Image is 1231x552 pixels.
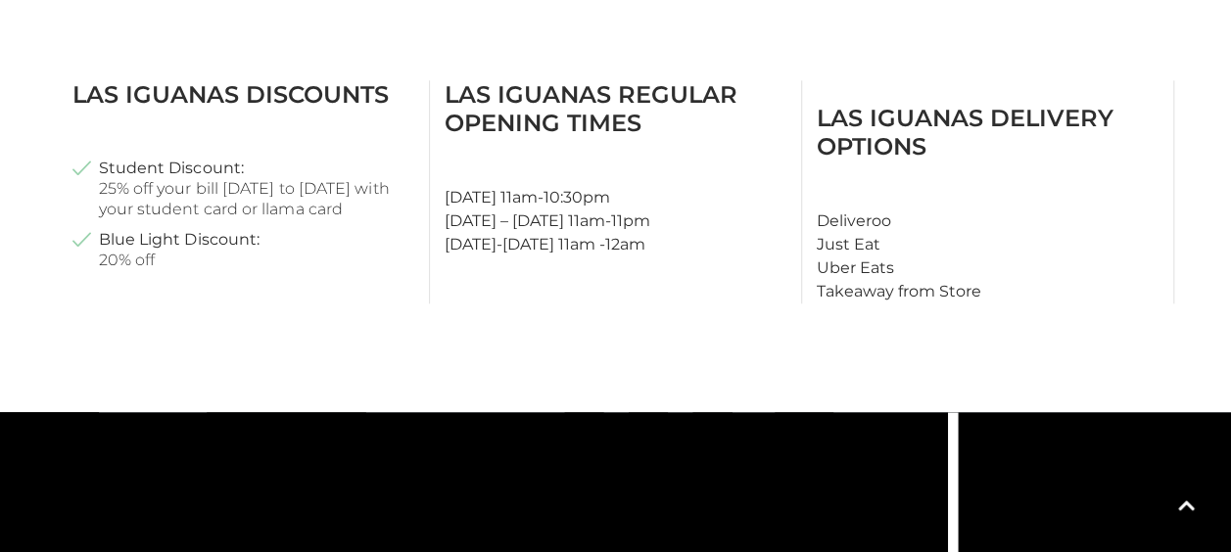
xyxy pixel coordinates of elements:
[802,80,1174,303] div: Deliveroo Just Eat Uber Eats Takeaway from Store
[72,229,414,270] li: 20% off
[99,158,244,178] strong: Student Discount:
[817,104,1159,161] h3: Las Iguanas Delivery Options
[99,229,260,250] strong: Blue Light Discount:
[430,80,802,303] div: [DATE] 11am-10:30pm [DATE] – [DATE] 11am-11pm [DATE]-[DATE] 11am -12am
[72,80,414,109] h3: Las Iguanas Discounts
[445,80,786,137] h3: Las Iguanas Regular Opening Times
[72,158,414,219] li: 25% off your bill [DATE] to [DATE] with your student card or llama card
